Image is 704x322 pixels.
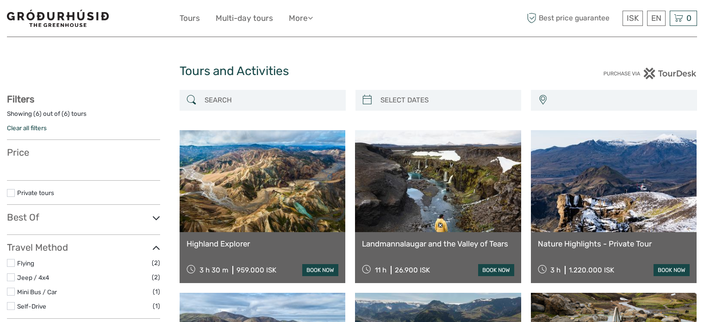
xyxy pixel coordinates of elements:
[17,288,57,296] a: Mini Bus / Car
[685,13,693,23] span: 0
[377,92,517,108] input: SELECT DATES
[199,266,228,274] span: 3 h 30 m
[187,239,338,248] a: Highland Explorer
[375,266,386,274] span: 11 h
[153,286,160,297] span: (1)
[64,109,68,118] label: 6
[36,109,39,118] label: 6
[216,12,273,25] a: Multi-day tours
[7,147,160,158] h3: Price
[7,242,160,253] h3: Travel Method
[362,239,514,248] a: Landmannalaugar and the Valley of Tears
[17,303,46,310] a: Self-Drive
[237,266,276,274] div: 959.000 ISK
[603,68,697,79] img: PurchaseViaTourDesk.png
[395,266,430,274] div: 26.900 ISK
[7,94,34,105] strong: Filters
[180,64,525,79] h1: Tours and Activities
[302,264,338,276] a: book now
[7,124,47,132] a: Clear all filters
[17,274,49,281] a: Jeep / 4x4
[654,264,690,276] a: book now
[17,259,34,267] a: Flying
[627,13,639,23] span: ISK
[152,258,160,268] span: (2)
[538,239,690,248] a: Nature Highlights - Private Tour
[7,212,160,223] h3: Best Of
[647,11,666,26] div: EN
[478,264,514,276] a: book now
[524,11,620,26] span: Best price guarantee
[550,266,561,274] span: 3 h
[17,189,54,196] a: Private tours
[152,272,160,283] span: (2)
[7,109,160,124] div: Showing ( ) out of ( ) tours
[180,12,200,25] a: Tours
[569,266,614,274] div: 1.220.000 ISK
[201,92,341,108] input: SEARCH
[153,301,160,311] span: (1)
[7,10,109,27] img: 1578-341a38b5-ce05-4595-9f3d-b8aa3718a0b3_logo_small.jpg
[289,12,313,25] a: More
